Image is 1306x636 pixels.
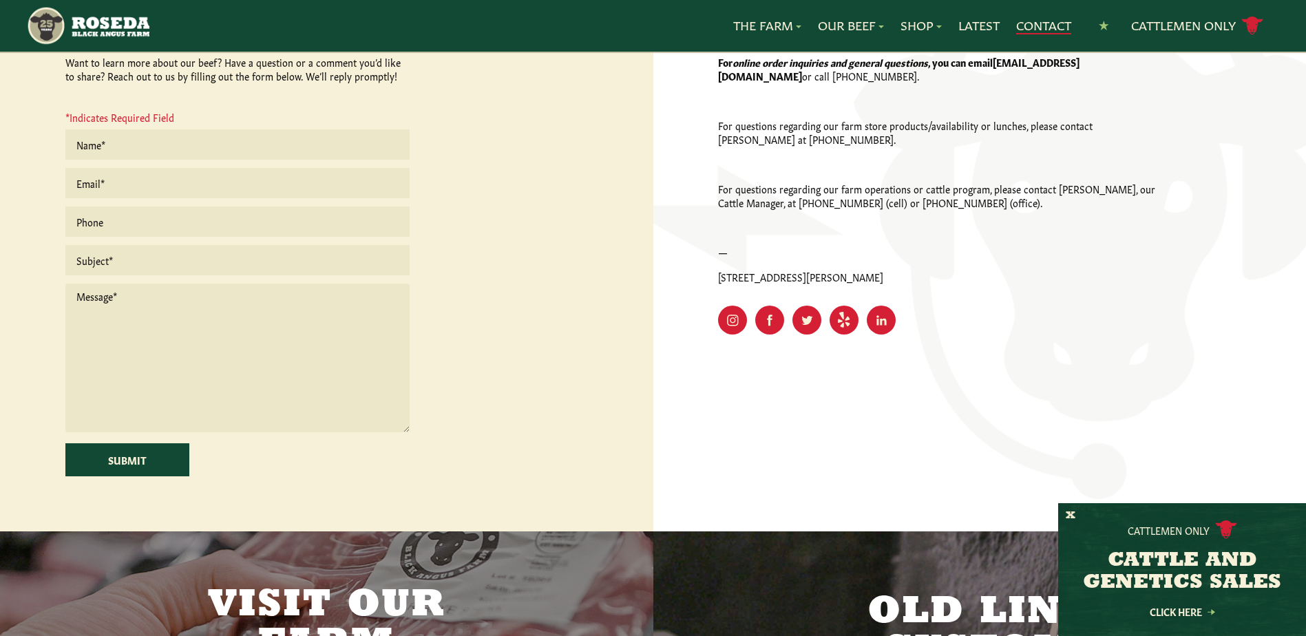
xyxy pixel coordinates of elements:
a: Shop [900,17,942,34]
a: Visit Our Twitter Page [792,306,821,335]
p: [STREET_ADDRESS][PERSON_NAME] [718,270,1159,284]
p: Cattlemen Only [1128,523,1210,537]
a: Visit Our Yelp Page [830,306,859,335]
a: Visit Our Facebook Page [755,306,784,335]
a: Our Beef [818,17,884,34]
input: Submit [65,443,189,476]
a: Visit Our Instagram Page [718,306,747,335]
input: Subject* [65,245,410,275]
a: The Farm [733,17,801,34]
a: Click Here [1120,607,1244,616]
input: Phone [65,206,410,237]
p: For questions regarding our farm store products/availability or lunches, please contact [PERSON_N... [718,118,1159,146]
p: Want to learn more about our beef? Have a question or a comment you’d like to share? Reach out to... [65,55,410,83]
img: https://roseda.com/wp-content/uploads/2021/05/roseda-25-header.png [26,6,149,46]
button: X [1066,509,1075,523]
p: — [718,245,1159,259]
input: Email* [65,168,410,198]
a: Visit Our LinkedIn Page [867,306,896,335]
a: Contact [1016,17,1071,34]
em: online order inquiries and general questions [733,55,928,69]
a: Cattlemen Only [1131,14,1263,38]
img: cattle-icon.svg [1215,520,1237,539]
h3: CATTLE AND GENETICS SALES [1075,550,1289,594]
a: Latest [958,17,1000,34]
strong: For , you can email [718,55,993,69]
p: *Indicates Required Field [65,110,410,129]
p: or call [PHONE_NUMBER]. [718,55,1159,83]
strong: [EMAIL_ADDRESS][DOMAIN_NAME] [718,55,1079,83]
input: Name* [65,129,410,160]
p: For questions regarding our farm operations or cattle program, please contact [PERSON_NAME], our ... [718,182,1159,209]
